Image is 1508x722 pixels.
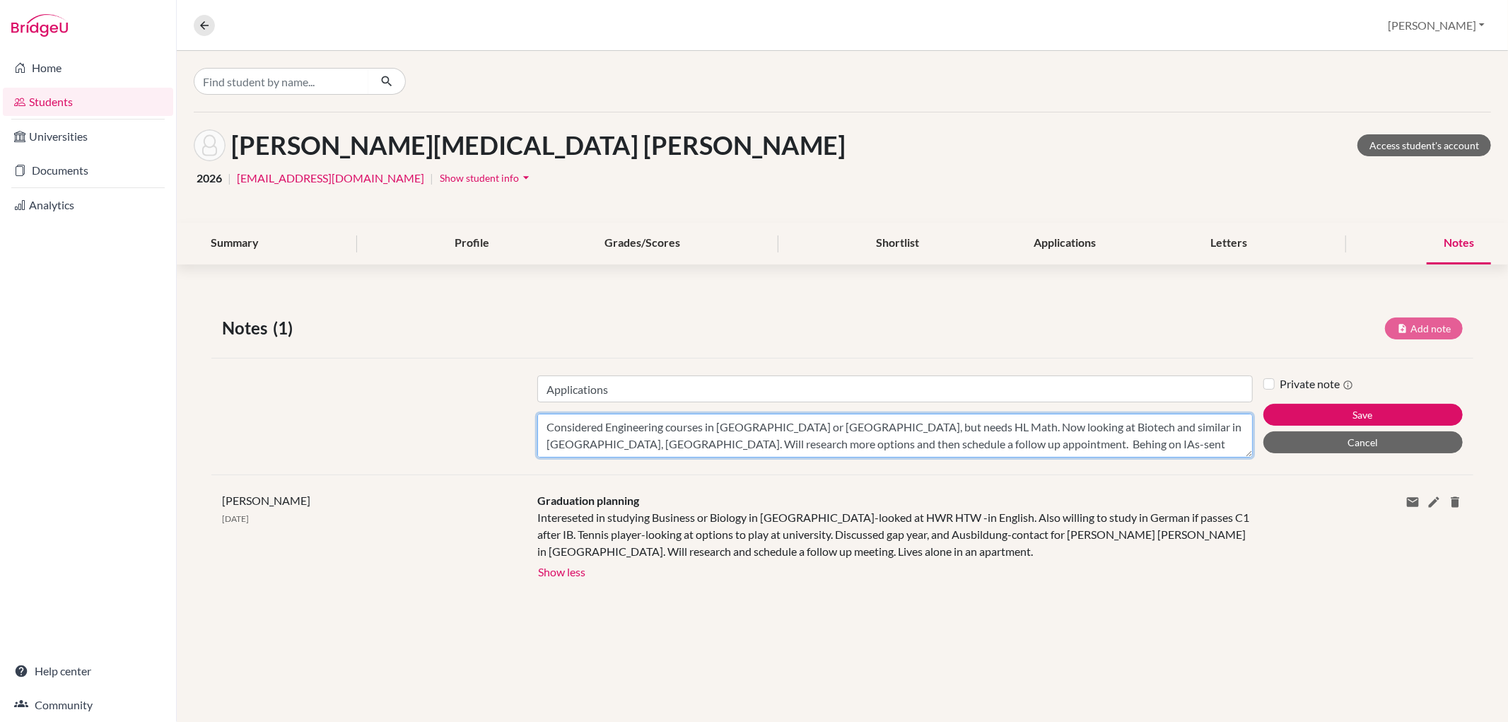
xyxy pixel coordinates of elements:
span: [PERSON_NAME] [222,494,310,507]
button: Cancel [1263,431,1463,453]
a: Home [3,54,173,82]
button: [PERSON_NAME] [1381,12,1491,39]
h1: [PERSON_NAME][MEDICAL_DATA] [PERSON_NAME] [231,130,846,161]
span: Notes [222,315,273,341]
a: Access student's account [1357,134,1491,156]
button: Add note [1385,318,1463,339]
a: Students [3,88,173,116]
span: Show student info [440,172,519,184]
div: Letters [1194,223,1265,264]
span: Graduation planning [537,494,639,507]
i: arrow_drop_down [519,170,533,185]
span: (1) [273,315,298,341]
div: Profile [438,223,506,264]
span: 2026 [197,170,222,187]
button: Save [1263,404,1463,426]
a: Community [3,691,173,719]
a: Documents [3,156,173,185]
label: Private note [1280,375,1354,392]
button: Show student infoarrow_drop_down [439,167,534,189]
input: Note title (required) [537,375,1252,402]
div: Summary [194,223,276,264]
a: [EMAIL_ADDRESS][DOMAIN_NAME] [237,170,424,187]
img: Bridge-U [11,14,68,37]
img: Tao Rui Chen's avatar [194,129,226,161]
a: Universities [3,122,173,151]
div: Applications [1017,223,1113,264]
a: Help center [3,657,173,685]
input: Find student by name... [194,68,369,95]
span: [DATE] [222,513,249,524]
button: Show less [537,560,586,581]
span: | [228,170,231,187]
span: | [430,170,433,187]
div: Shortlist [859,223,936,264]
div: Notes [1427,223,1491,264]
div: Intereseted in studying Business or Biology in [GEOGRAPHIC_DATA]-looked at HWR HTW -in English. A... [537,509,1252,560]
div: Grades/Scores [588,223,697,264]
a: Analytics [3,191,173,219]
